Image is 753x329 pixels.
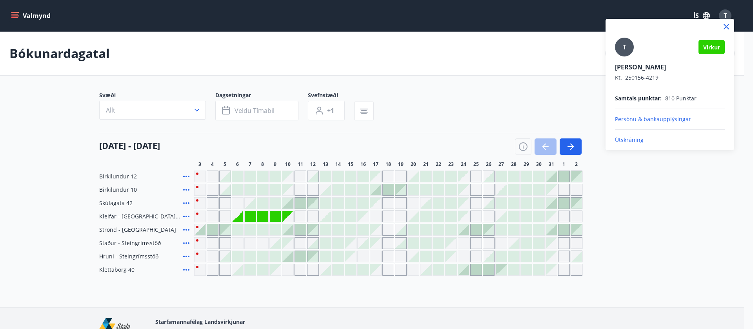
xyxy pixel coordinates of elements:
span: -810 Punktar [663,95,697,102]
span: Virkur [703,44,720,51]
p: Persónu & bankaupplýsingar [615,115,725,123]
p: Útskráning [615,136,725,144]
span: T [623,43,626,51]
span: Samtals punktar : [615,95,662,102]
p: 250156-4219 [615,74,725,82]
span: Kt. [615,74,622,81]
p: [PERSON_NAME] [615,63,725,71]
